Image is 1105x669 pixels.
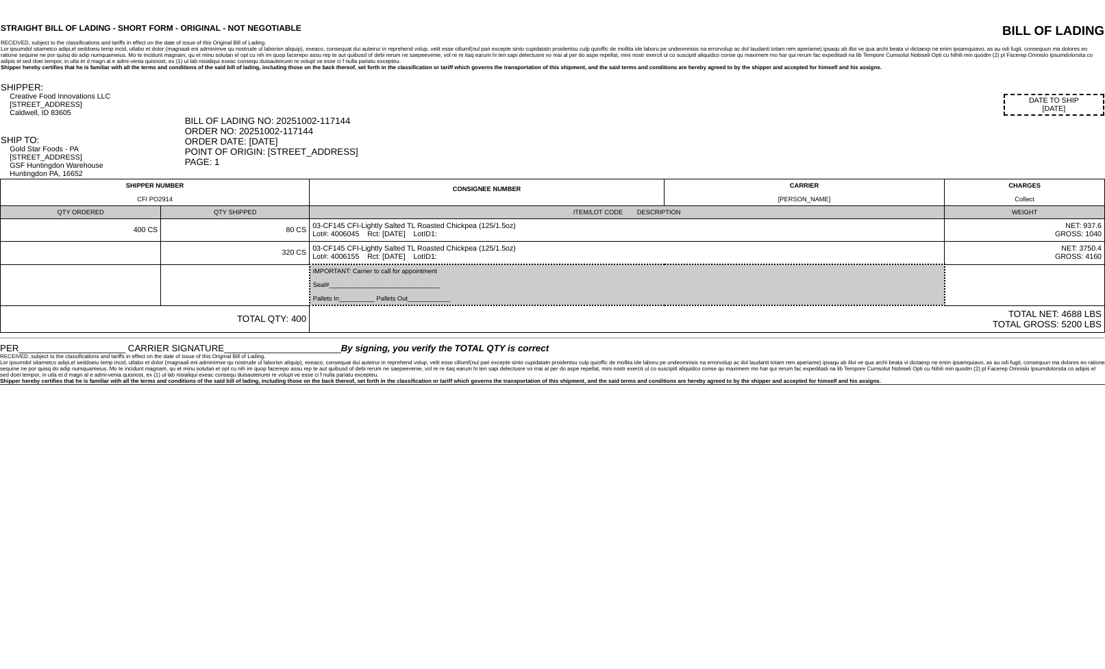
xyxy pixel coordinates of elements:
td: QTY SHIPPED [161,206,310,219]
div: Creative Food Innovations LLC [STREET_ADDRESS] Caldwell, ID 83605 [10,92,183,117]
td: NET: 937.6 GROSS: 1040 [945,219,1105,242]
td: 03-CF145 CFI-Lightly Salted TL Roasted Chickpea (125/1.5oz) Lot#: 4006155 Rct: [DATE] LotID1: [310,242,945,265]
td: CARRIER [665,179,945,206]
div: Shipper hereby certifies that he is familiar with all the terms and conditions of the said bill o... [1,64,1104,71]
div: CFI PO2914 [3,196,306,203]
td: IMPORTANT: Carrier to call for appointment Seal#_______________________________ Pallets In_______... [310,264,945,305]
td: 400 CS [1,219,161,242]
td: SHIPPER NUMBER [1,179,310,206]
div: Gold Star Foods - PA [STREET_ADDRESS] GSF Huntingdon Warehouse Huntingdon PA, 16652 [10,145,183,178]
td: 80 CS [161,219,310,242]
div: Collect [947,196,1102,203]
div: DATE TO SHIP [DATE] [1004,94,1104,116]
div: SHIPPER: [1,82,184,92]
span: By signing, you verify the TOTAL QTY is correct [341,343,549,353]
td: TOTAL QTY: 400 [1,305,310,333]
td: ITEM/LOT CODE DESCRIPTION [310,206,945,219]
div: SHIP TO: [1,135,184,145]
td: TOTAL NET: 4688 LBS TOTAL GROSS: 5200 LBS [310,305,1105,333]
div: BILL OF LADING [810,23,1104,38]
td: WEIGHT [945,206,1105,219]
td: QTY ORDERED [1,206,161,219]
div: [PERSON_NAME] [667,196,941,203]
div: BILL OF LADING NO: 20251002-117144 ORDER NO: 20251002-117144 ORDER DATE: [DATE] POINT OF ORIGIN: ... [185,116,1104,167]
td: CHARGES [945,179,1105,206]
td: 320 CS [161,242,310,265]
td: NET: 3750.4 GROSS: 4160 [945,242,1105,265]
td: 03-CF145 CFI-Lightly Salted TL Roasted Chickpea (125/1.5oz) Lot#: 4006045 Rct: [DATE] LotID1: [310,219,945,242]
td: CONSIGNEE NUMBER [310,179,665,206]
